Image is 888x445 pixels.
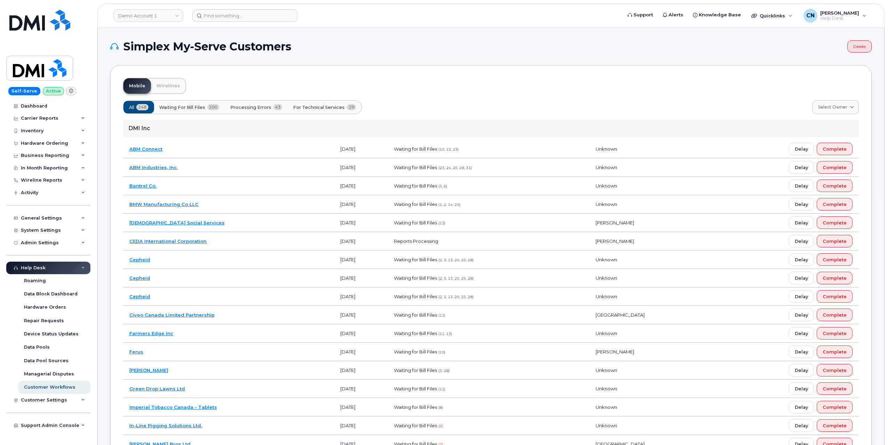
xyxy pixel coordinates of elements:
[795,183,808,189] span: Delay
[596,367,617,373] span: Unknown
[789,345,814,358] button: Delay
[596,183,617,189] span: Unknown
[823,386,847,392] span: Complete
[394,201,437,207] span: Waiting for Bill Files
[394,331,437,336] span: Waiting for Bill Files
[795,220,808,226] span: Delay
[129,165,178,170] a: ABM Industries, Inc.
[847,40,872,53] a: Delete
[334,269,388,287] td: [DATE]
[596,294,617,299] span: Unknown
[438,405,443,410] span: (8)
[596,257,617,262] span: Unknown
[334,195,388,214] td: [DATE]
[438,313,445,318] span: (11)
[230,104,271,111] span: Processing Errors
[394,165,437,170] span: Waiting for Bill Files
[596,349,634,355] span: [PERSON_NAME]
[823,330,847,337] span: Complete
[795,275,808,281] span: Delay
[334,140,388,158] td: [DATE]
[394,349,437,355] span: Waiting for Bill Files
[817,216,853,229] button: Complete
[293,104,345,111] span: For Technical Services
[596,220,634,225] span: [PERSON_NAME]
[823,404,847,411] span: Complete
[273,104,283,110] span: 43
[129,404,217,410] a: Imperial Tobacco Canada - Tablets
[438,166,472,170] span: (23, 24, 25, 28, 31)
[789,309,814,321] button: Delay
[438,424,443,428] span: (6)
[334,306,388,324] td: [DATE]
[394,423,437,428] span: Waiting for Bill Files
[789,419,814,432] button: Delay
[334,380,388,398] td: [DATE]
[438,295,474,299] span: (2, 3, 13, 20, 25, 28)
[795,349,808,355] span: Delay
[823,238,847,245] span: Complete
[438,221,445,225] span: (13)
[159,104,205,111] span: Waiting for Bill Files
[394,146,437,152] span: Waiting for Bill Files
[438,350,445,355] span: (10)
[334,398,388,416] td: [DATE]
[823,220,847,226] span: Complete
[823,293,847,300] span: Complete
[789,143,814,155] button: Delay
[823,183,847,189] span: Complete
[129,183,156,189] a: Bantrel Co.
[789,253,814,266] button: Delay
[394,386,437,391] span: Waiting for Bill Files
[129,275,150,281] a: Cepheid
[817,382,853,395] button: Complete
[789,235,814,247] button: Delay
[596,275,617,281] span: Unknown
[334,251,388,269] td: [DATE]
[123,78,151,94] a: Mobile
[823,146,847,152] span: Complete
[123,41,291,52] span: Simplex My-Serve Customers
[394,275,437,281] span: Waiting for Bill Files
[394,312,437,318] span: Waiting for Bill Files
[129,349,143,355] a: Ferus
[334,177,388,195] td: [DATE]
[817,327,853,340] button: Complete
[394,238,438,244] span: Reports Processing
[817,180,853,192] button: Complete
[795,404,808,411] span: Delay
[596,201,617,207] span: Unknown
[795,146,808,152] span: Delay
[789,161,814,174] button: Delay
[129,257,150,262] a: Cepheid
[151,78,186,94] a: Wirelines
[817,161,853,174] button: Complete
[823,164,847,171] span: Complete
[596,165,617,170] span: Unknown
[795,201,808,208] span: Delay
[795,312,808,318] span: Delay
[823,201,847,208] span: Complete
[596,423,617,428] span: Unknown
[129,294,150,299] a: Cepheid
[129,220,225,225] a: [DEMOGRAPHIC_DATA] Social Services
[394,404,437,410] span: Waiting for Bill Files
[817,290,853,303] button: Complete
[817,198,853,210] button: Complete
[817,309,853,321] button: Complete
[438,387,445,391] span: (11)
[347,104,356,110] span: 29
[795,422,808,429] span: Delay
[789,180,814,192] button: Delay
[795,386,808,392] span: Delay
[823,256,847,263] span: Complete
[438,147,459,152] span: (10, 15, 23)
[789,216,814,229] button: Delay
[129,331,173,336] a: Farmers Edge Inc
[129,423,202,428] a: In-Line Pigging Solutions Ltd.
[394,294,437,299] span: Waiting for Bill Files
[334,158,388,177] td: [DATE]
[129,312,215,318] a: Civeo Canada Limited Partnership
[795,164,808,171] span: Delay
[817,253,853,266] button: Complete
